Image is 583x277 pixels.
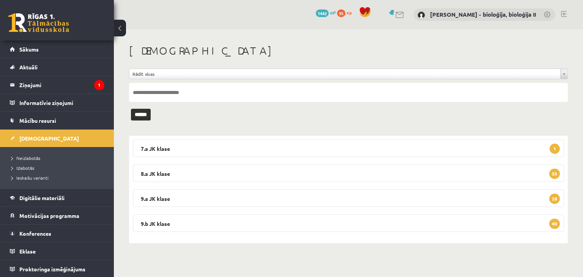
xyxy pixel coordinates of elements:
[19,135,79,142] span: [DEMOGRAPHIC_DATA]
[19,248,36,255] span: Eklase
[132,69,558,79] span: Rādīt visas
[129,69,567,79] a: Rādīt visas
[337,9,355,16] a: 95 xp
[10,225,104,242] a: Konferences
[10,41,104,58] a: Sākums
[19,64,38,70] span: Aktuāli
[133,139,564,157] legend: 7.a JK klase
[549,194,560,204] span: 28
[418,11,425,19] img: Elza Saulīte - bioloģija, bioloģija II
[10,76,104,94] a: Ziņojumi1
[10,189,104,207] a: Digitālie materiāli
[133,214,564,232] legend: 9.b JK klase
[11,155,106,161] a: Neizlabotās
[133,189,564,207] legend: 9.a JK klase
[11,165,34,171] span: Izlabotās
[337,9,345,17] span: 95
[11,175,49,181] span: Ieskaišu varianti
[10,243,104,260] a: Eklase
[316,9,336,16] a: 1442 mP
[11,155,40,161] span: Neizlabotās
[19,46,39,53] span: Sākums
[10,94,104,111] a: Informatīvie ziņojumi
[19,94,104,111] legend: Informatīvie ziņojumi
[8,13,69,32] a: Rīgas 1. Tālmācības vidusskola
[11,174,106,181] a: Ieskaišu varianti
[11,164,106,171] a: Izlabotās
[129,44,568,57] h1: [DEMOGRAPHIC_DATA]
[550,144,560,154] span: 1
[19,266,85,272] span: Proktoringa izmēģinājums
[347,9,351,16] span: xp
[10,112,104,129] a: Mācību resursi
[19,76,104,94] legend: Ziņojumi
[10,207,104,224] a: Motivācijas programma
[549,219,560,229] span: 40
[133,164,564,182] legend: 8.a JK klase
[19,212,79,219] span: Motivācijas programma
[10,130,104,147] a: [DEMOGRAPHIC_DATA]
[10,58,104,76] a: Aktuāli
[330,9,336,16] span: mP
[94,80,104,90] i: 1
[19,194,65,201] span: Digitālie materiāli
[549,169,560,179] span: 33
[316,9,329,17] span: 1442
[19,230,51,237] span: Konferences
[430,11,536,18] a: [PERSON_NAME] - bioloģija, bioloģija II
[19,117,56,124] span: Mācību resursi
